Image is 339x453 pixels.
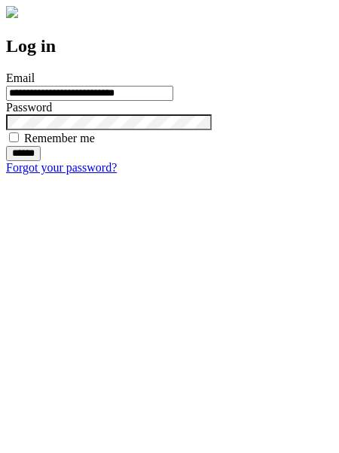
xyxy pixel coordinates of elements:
[6,6,18,18] img: logo-4e3dc11c47720685a147b03b5a06dd966a58ff35d612b21f08c02c0306f2b779.png
[24,132,95,144] label: Remember me
[6,71,35,84] label: Email
[6,36,333,56] h2: Log in
[6,161,117,174] a: Forgot your password?
[6,101,52,114] label: Password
